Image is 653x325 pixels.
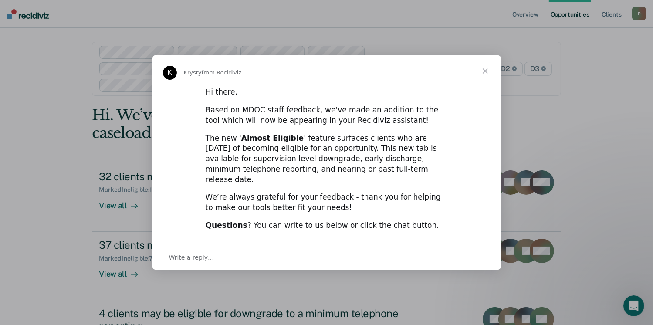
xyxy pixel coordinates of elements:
b: Questions [206,221,247,230]
div: We’re always grateful for your feedback - thank you for helping to make our tools better fit your... [206,192,448,213]
div: Hi there, [206,87,448,98]
div: ? You can write to us below or click the chat button. [206,220,448,231]
span: from Recidiviz [202,69,242,76]
div: Based on MDOC staff feedback, we've made an addition to the tool which will now be appearing in y... [206,105,448,126]
span: Close [470,55,501,87]
span: Write a reply… [169,252,214,263]
div: Open conversation and reply [152,245,501,270]
span: Krysty [184,69,202,76]
div: The new ' ' feature surfaces clients who are [DATE] of becoming eligible for an opportunity. This... [206,133,448,185]
b: Almost Eligible [241,134,304,142]
div: Profile image for Krysty [163,66,177,80]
